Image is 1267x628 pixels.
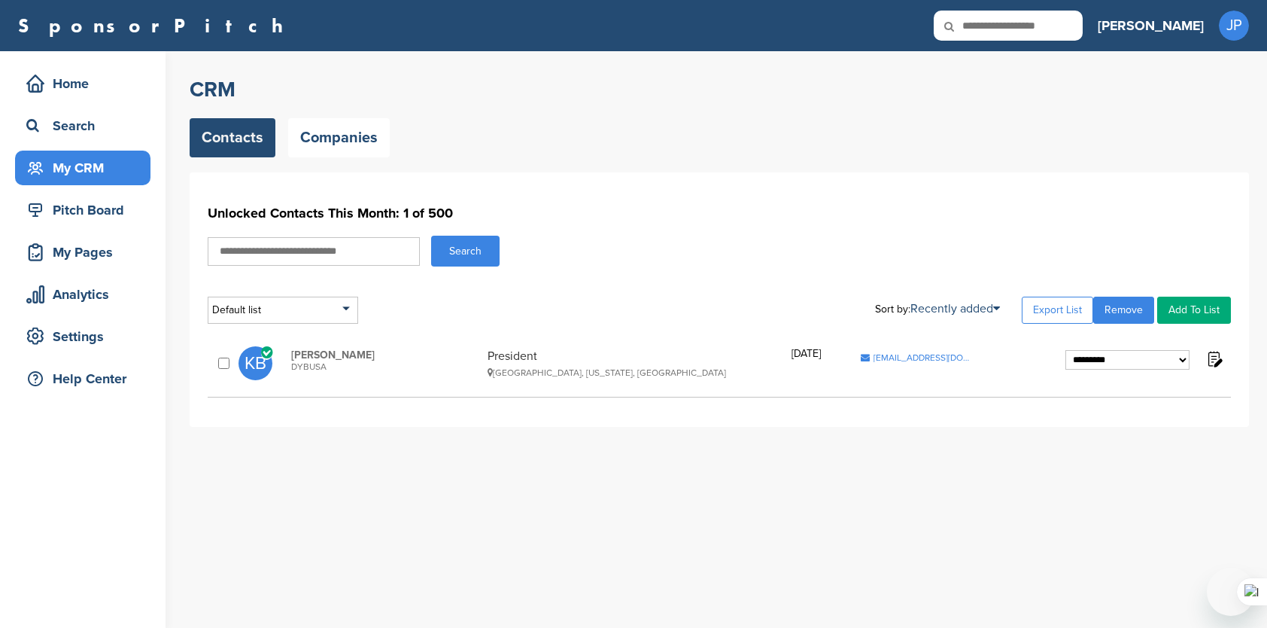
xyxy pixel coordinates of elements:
a: Export List [1022,297,1093,324]
a: Settings [15,319,150,354]
a: Help Center [15,361,150,396]
a: Analytics [15,277,150,312]
div: [GEOGRAPHIC_DATA], [US_STATE], [GEOGRAPHIC_DATA] [488,367,784,378]
iframe: Tlačítko pro spuštění okna posílání zpráv [1207,568,1255,616]
div: President [488,349,784,378]
div: Help Center [23,365,150,392]
span: [PERSON_NAME] [291,349,480,361]
div: Home [23,70,150,97]
a: KB [239,346,276,380]
div: Analytics [23,281,150,308]
span: JP [1219,11,1249,41]
div: My Pages [23,239,150,266]
h1: Unlocked Contacts This Month: 1 of 500 [208,200,1231,227]
a: Remove [1093,297,1154,324]
div: Settings [23,323,150,350]
span: DYBUSA [291,361,480,372]
a: Companies [288,118,390,157]
a: Add To List [1157,297,1231,324]
a: My Pages [15,235,150,270]
div: Default list [208,297,358,324]
div: Pitch Board [23,197,150,224]
a: My CRM [15,151,150,185]
a: Home [15,66,150,101]
div: [DATE] [791,349,821,378]
span: [EMAIL_ADDRESS][DOMAIN_NAME] [874,353,974,362]
a: Recently added [910,301,1000,316]
a: Search [15,108,150,143]
div: My CRM [23,154,150,181]
h2: CRM [190,76,1249,103]
a: SponsorPitch [18,16,293,35]
a: Pitch Board [15,193,150,227]
button: Search [431,236,500,267]
div: Search [23,112,150,139]
a: [PERSON_NAME] [1098,9,1204,42]
span: KB [239,346,272,380]
a: Contacts [190,118,275,157]
img: Notes [1205,349,1223,368]
div: Sort by: [875,303,1000,315]
h3: [PERSON_NAME] [1098,15,1204,36]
